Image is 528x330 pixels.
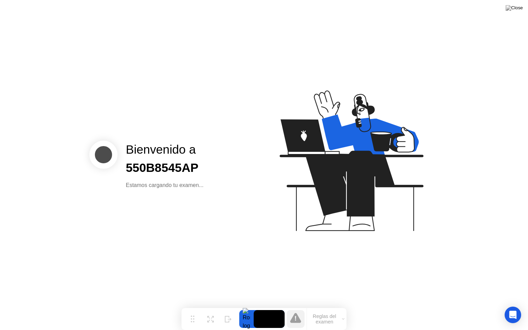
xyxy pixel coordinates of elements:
[126,159,203,177] div: 550B8545AP
[307,313,346,325] button: Reglas del examen
[126,181,203,189] div: Estamos cargando tu examen...
[505,307,521,323] div: Open Intercom Messenger
[126,141,203,159] div: Bienvenido a
[506,5,523,11] img: Close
